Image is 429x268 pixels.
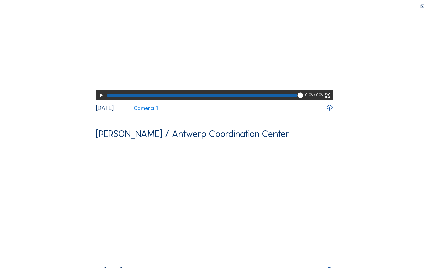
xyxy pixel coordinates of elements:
video: Your browser does not support the video tag. [96,143,333,262]
div: 0: 06 [305,90,314,100]
div: [PERSON_NAME] / Antwerp Coordination Center [96,129,289,138]
a: Camera 1 [115,105,158,111]
div: / 0:06 [314,90,323,100]
div: [DATE] [96,105,114,111]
